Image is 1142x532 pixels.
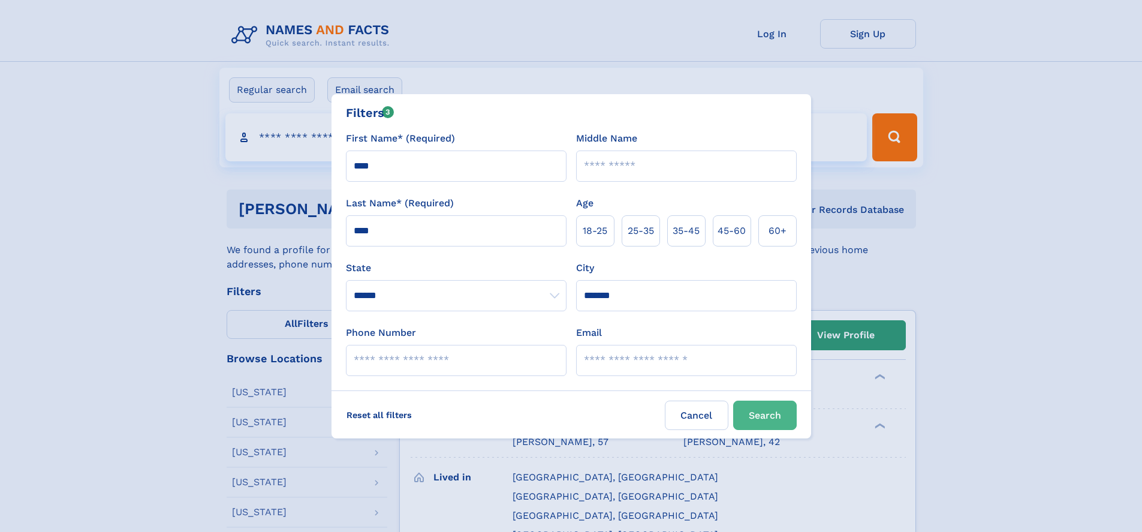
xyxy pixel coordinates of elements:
[583,224,607,238] span: 18‑25
[628,224,654,238] span: 25‑35
[576,131,637,146] label: Middle Name
[733,401,797,430] button: Search
[346,326,416,340] label: Phone Number
[346,261,567,275] label: State
[576,326,602,340] label: Email
[665,401,728,430] label: Cancel
[346,104,394,122] div: Filters
[769,224,787,238] span: 60+
[718,224,746,238] span: 45‑60
[576,196,593,211] label: Age
[346,196,454,211] label: Last Name* (Required)
[673,224,700,238] span: 35‑45
[339,401,420,429] label: Reset all filters
[576,261,594,275] label: City
[346,131,455,146] label: First Name* (Required)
